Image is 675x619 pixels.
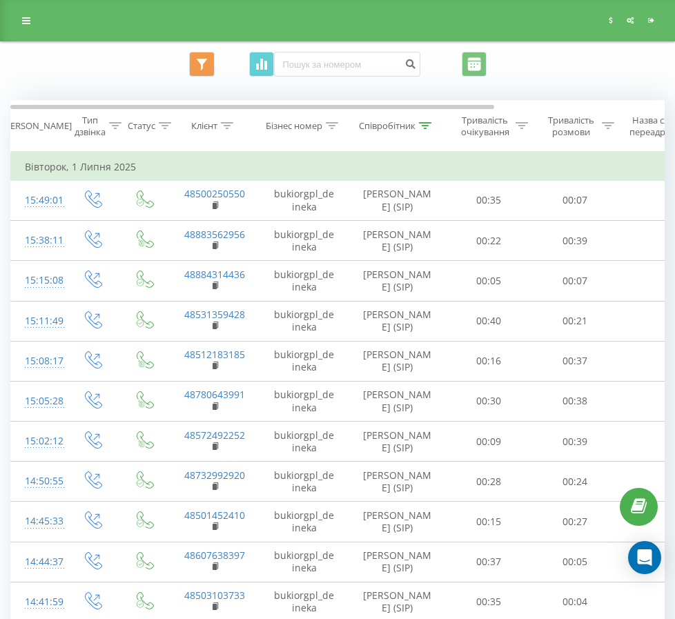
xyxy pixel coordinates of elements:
[532,341,618,381] td: 00:37
[25,428,52,455] div: 15:02:12
[349,502,446,542] td: [PERSON_NAME] (SIP)
[349,422,446,462] td: [PERSON_NAME] (SIP)
[75,115,106,138] div: Тип дзвінка
[349,341,446,381] td: [PERSON_NAME] (SIP)
[25,267,52,294] div: 15:15:08
[25,227,52,254] div: 15:38:11
[260,422,349,462] td: bukiorgpl_deineka
[532,180,618,220] td: 00:07
[349,221,446,261] td: [PERSON_NAME] (SIP)
[25,348,52,375] div: 15:08:17
[349,462,446,502] td: [PERSON_NAME] (SIP)
[628,541,661,574] div: Open Intercom Messenger
[260,341,349,381] td: bukiorgpl_deineka
[446,462,532,502] td: 00:28
[25,508,52,535] div: 14:45:33
[532,381,618,421] td: 00:38
[446,502,532,542] td: 00:15
[349,261,446,301] td: [PERSON_NAME] (SIP)
[349,301,446,341] td: [PERSON_NAME] (SIP)
[532,422,618,462] td: 00:39
[532,542,618,582] td: 00:05
[25,589,52,616] div: 14:41:59
[128,120,155,132] div: Статус
[184,268,245,281] a: 48884314436
[532,301,618,341] td: 00:21
[260,462,349,502] td: bukiorgpl_deineka
[2,120,72,132] div: [PERSON_NAME]
[544,115,598,138] div: Тривалість розмови
[274,52,420,77] input: Пошук за номером
[260,542,349,582] td: bukiorgpl_deineka
[260,221,349,261] td: bukiorgpl_deineka
[184,549,245,562] a: 48607638397
[260,381,349,421] td: bukiorgpl_deineka
[349,542,446,582] td: [PERSON_NAME] (SIP)
[184,187,245,200] a: 48500250550
[446,301,532,341] td: 00:40
[184,469,245,482] a: 48732992920
[184,348,245,361] a: 48512183185
[446,261,532,301] td: 00:05
[184,228,245,241] a: 48883562956
[532,462,618,502] td: 00:24
[260,502,349,542] td: bukiorgpl_deineka
[260,301,349,341] td: bukiorgpl_deineka
[349,180,446,220] td: [PERSON_NAME] (SIP)
[184,429,245,442] a: 48572492252
[532,261,618,301] td: 00:07
[446,341,532,381] td: 00:16
[25,388,52,415] div: 15:05:28
[25,549,52,576] div: 14:44:37
[446,542,532,582] td: 00:37
[446,381,532,421] td: 00:30
[446,422,532,462] td: 00:09
[446,221,532,261] td: 00:22
[458,115,512,138] div: Тривалість очікування
[191,120,217,132] div: Клієнт
[446,180,532,220] td: 00:35
[184,509,245,522] a: 48501452410
[25,187,52,214] div: 15:49:01
[260,261,349,301] td: bukiorgpl_deineka
[184,388,245,401] a: 48780643991
[184,589,245,602] a: 48503103733
[359,120,415,132] div: Співробітник
[532,502,618,542] td: 00:27
[260,180,349,220] td: bukiorgpl_deineka
[532,221,618,261] td: 00:39
[266,120,322,132] div: Бізнес номер
[349,381,446,421] td: [PERSON_NAME] (SIP)
[25,308,52,335] div: 15:11:49
[184,308,245,321] a: 48531359428
[25,468,52,495] div: 14:50:55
